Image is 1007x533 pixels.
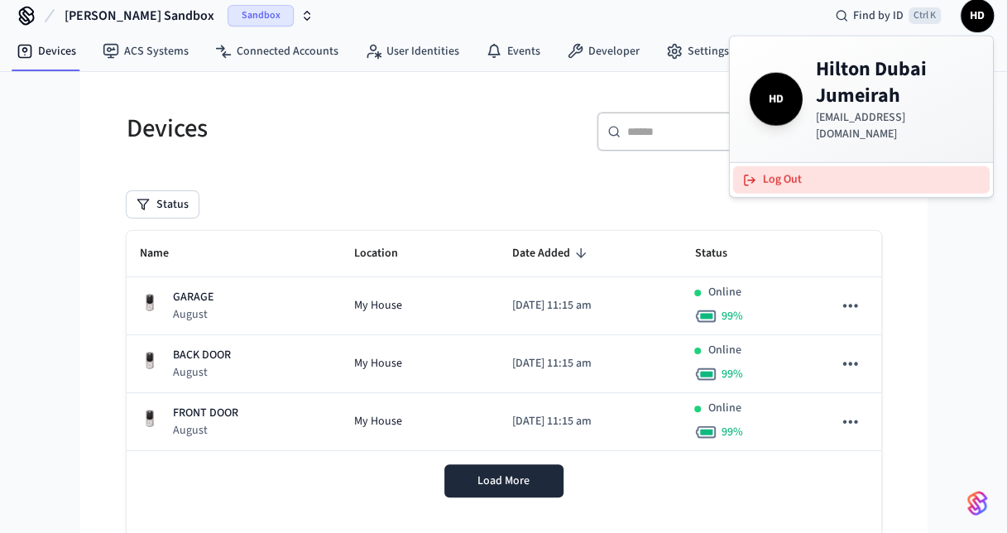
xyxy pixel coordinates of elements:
span: Status [694,241,748,266]
span: 99 % [721,308,742,324]
div: Find by IDCtrl K [822,1,954,31]
a: Devices [3,36,89,66]
p: August [173,422,238,439]
img: Yale Assure Touchscreen Wifi Smart Lock, Satin Nickel, Front [140,351,160,371]
span: HD [753,76,799,122]
p: [DATE] 11:15 am [512,297,668,315]
p: Online [707,400,741,417]
span: Find by ID [853,7,904,24]
p: Online [707,342,741,359]
a: Events [472,36,554,66]
h4: Hilton Dubai Jumeirah [816,56,973,109]
p: [EMAIL_ADDRESS][DOMAIN_NAME] [816,109,973,142]
button: Load More [444,464,563,497]
h5: Devices [127,112,494,146]
img: Yale Assure Touchscreen Wifi Smart Lock, Satin Nickel, Front [140,409,160,429]
span: My House [354,297,402,315]
span: Ctrl K [909,7,941,24]
p: [DATE] 11:15 am [512,413,668,430]
p: Online [707,284,741,301]
a: Developer [554,36,653,66]
span: Location [354,241,420,266]
span: HD [962,1,992,31]
button: Log Out [733,166,990,194]
p: BACK DOOR [173,347,231,364]
p: August [173,306,213,323]
a: Connected Accounts [202,36,352,66]
a: ACS Systems [89,36,202,66]
a: Settings [653,36,742,66]
table: sticky table [127,231,881,451]
span: Name [140,241,190,266]
a: User Identities [352,36,472,66]
img: Yale Assure Touchscreen Wifi Smart Lock, Satin Nickel, Front [140,293,160,313]
span: My House [354,413,402,430]
span: [PERSON_NAME] Sandbox [65,6,214,26]
p: FRONT DOOR [173,405,238,422]
p: [DATE] 11:15 am [512,355,668,372]
button: Status [127,191,199,218]
span: Sandbox [228,5,294,26]
span: Load More [477,473,530,489]
span: 99 % [721,424,742,440]
span: Date Added [512,241,592,266]
p: GARAGE [173,289,213,306]
span: My House [354,355,402,372]
span: 99 % [721,366,742,382]
p: August [173,364,231,381]
img: SeamLogoGradient.69752ec5.svg [967,490,987,516]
